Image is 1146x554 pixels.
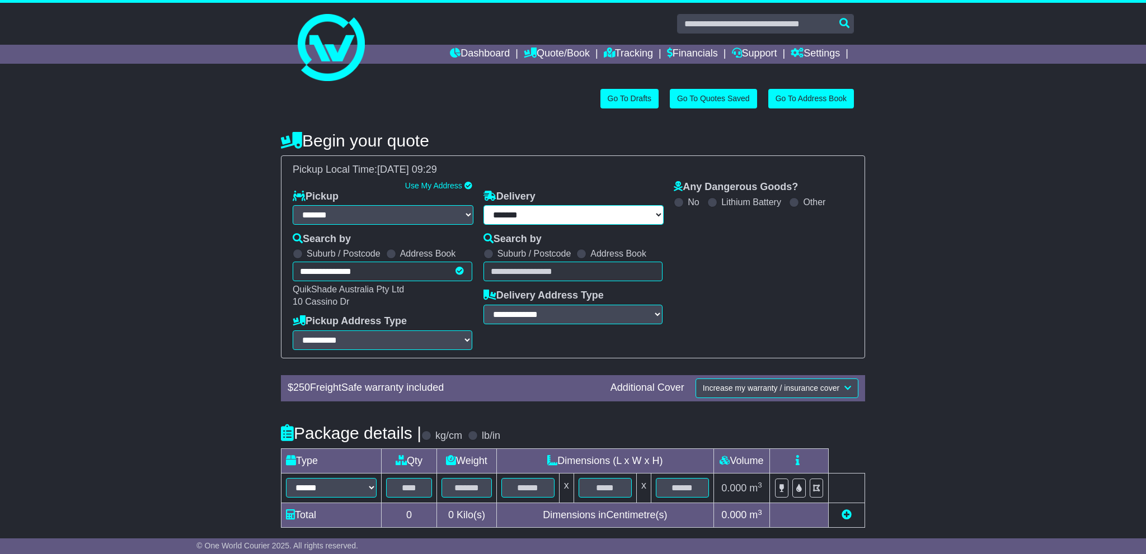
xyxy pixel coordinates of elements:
a: Support [732,45,777,64]
h4: Package details | [281,424,421,442]
sup: 3 [758,508,762,517]
a: Go To Address Book [768,89,854,108]
span: 0.000 [721,482,746,494]
label: Suburb / Postcode [497,248,571,259]
span: [DATE] 09:29 [377,164,437,175]
span: Increase my warranty / insurance cover [703,383,839,392]
button: Increase my warranty / insurance cover [696,378,858,398]
td: 0 [381,503,436,528]
td: Total [281,503,382,528]
td: Weight [437,448,497,473]
label: lb/in [482,430,500,442]
td: Qty [381,448,436,473]
span: 0 [448,509,454,520]
td: x [636,473,651,503]
label: Delivery [483,191,536,203]
label: Pickup Address Type [293,315,407,328]
td: Volume [713,448,769,473]
label: Lithium Battery [721,197,781,207]
h4: Begin your quote [281,131,865,150]
span: © One World Courier 2025. All rights reserved. [196,541,358,550]
label: Pickup [293,191,339,203]
label: No [688,197,699,207]
td: Kilo(s) [437,503,497,528]
label: Any Dangerous Goods? [674,181,798,193]
a: Add new item [842,509,852,520]
label: Suburb / Postcode [307,248,381,259]
td: Dimensions (L x W x H) [496,448,713,473]
span: m [749,482,762,494]
label: Address Book [400,248,456,259]
label: Other [803,197,825,207]
div: $ FreightSafe warranty included [282,382,605,394]
label: kg/cm [435,430,462,442]
a: Go To Drafts [600,89,659,108]
span: 0.000 [721,509,746,520]
a: Go To Quotes Saved [670,89,757,108]
label: Search by [483,233,542,245]
td: Dimensions in Centimetre(s) [496,503,713,528]
a: Dashboard [450,45,510,64]
a: Quote/Book [524,45,590,64]
a: Use My Address [405,181,462,190]
a: Financials [667,45,718,64]
span: QuikShade Australia Pty Ltd [293,285,404,294]
a: Settings [791,45,840,64]
label: Delivery Address Type [483,290,604,302]
td: Type [281,448,382,473]
td: x [559,473,574,503]
div: Additional Cover [605,382,690,394]
label: Address Book [590,248,646,259]
sup: 3 [758,481,762,489]
span: 10 Cassino Dr [293,297,349,306]
a: Tracking [604,45,653,64]
span: 250 [293,382,310,393]
div: Pickup Local Time: [287,164,859,176]
label: Search by [293,233,351,245]
span: m [749,509,762,520]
